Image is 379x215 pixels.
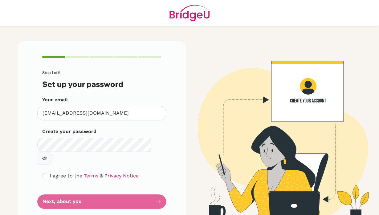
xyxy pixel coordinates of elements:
input: Insert your email* [37,106,166,120]
span: Step 1 of 5 [42,70,60,75]
span: I agree to the [50,173,82,179]
a: Privacy Notice [104,173,139,179]
label: Create your password [42,128,96,135]
span: & [100,173,103,179]
label: Your email [42,96,68,103]
a: Terms [84,173,98,179]
h3: Set up your password [42,80,161,89]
